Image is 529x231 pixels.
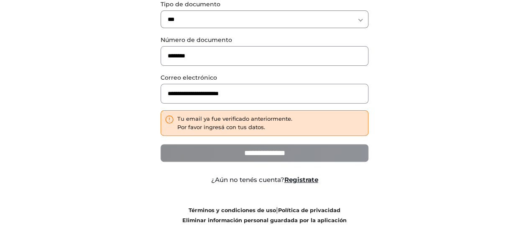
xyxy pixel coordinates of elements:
div: | [154,205,375,225]
a: Política de privacidad [278,207,340,213]
label: Correo electrónico [161,73,368,82]
a: Registrate [284,176,318,184]
a: Términos y condiciones de uso [189,207,276,213]
div: ¿Aún no tenés cuenta? [154,175,375,185]
label: Número de documento [161,36,368,44]
a: Eliminar información personal guardada por la aplicación [182,217,347,223]
div: Tu email ya fue verificado anteriormente. Por favor ingresá con tus datos. [177,115,292,131]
